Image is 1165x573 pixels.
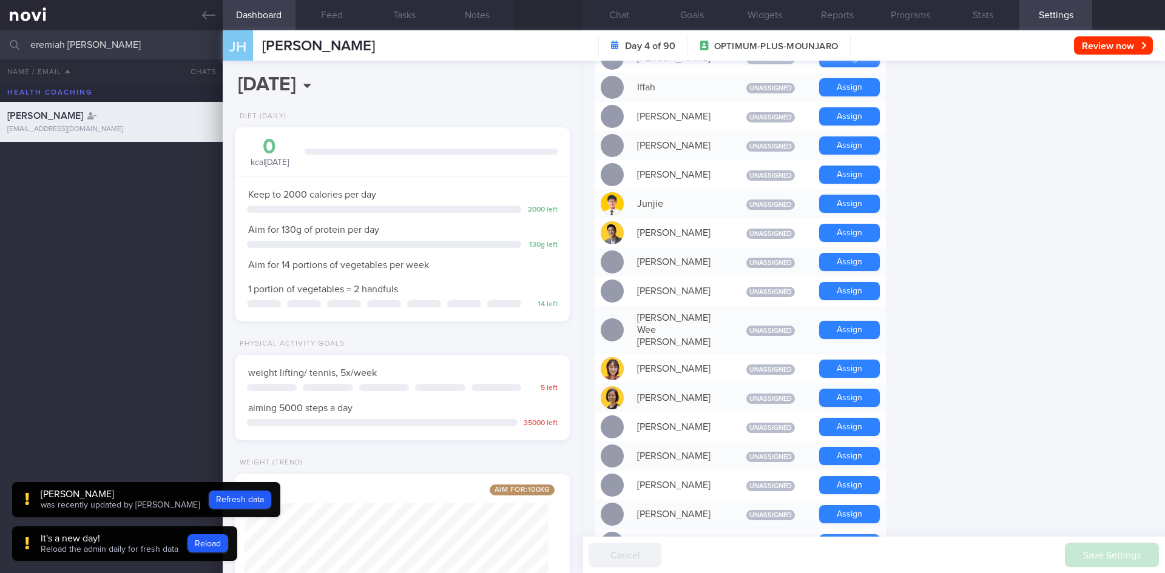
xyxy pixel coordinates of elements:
[235,458,303,467] div: Weight (Trend)
[41,488,200,500] div: [PERSON_NAME]
[247,136,292,169] div: kcal [DATE]
[746,394,795,404] span: Unassigned
[746,452,795,462] span: Unassigned
[631,386,728,410] div: [PERSON_NAME]
[746,287,795,297] span: Unassigned
[631,415,728,439] div: [PERSON_NAME]
[746,112,795,122] span: Unassigned
[746,481,795,491] span: Unassigned
[819,321,880,339] button: Assign
[819,476,880,494] button: Assign
[746,510,795,520] span: Unassigned
[631,104,728,129] div: [PERSON_NAME]
[819,360,880,378] button: Assign
[746,326,795,336] span: Unassigned
[187,534,228,552] button: Reload
[819,505,880,523] button: Assign
[7,125,215,134] div: [EMAIL_ADDRESS][DOMAIN_NAME]
[631,75,728,99] div: Iffah
[248,260,429,270] span: Aim for 14 portions of vegetables per week
[527,384,558,393] div: 5 left
[746,258,795,268] span: Unassigned
[174,59,223,84] button: Chats
[527,241,558,250] div: 130 g left
[41,501,200,509] span: was recently updated by [PERSON_NAME]
[1074,36,1153,55] button: Review now
[819,253,880,271] button: Assign
[631,250,728,274] div: [PERSON_NAME]
[631,502,728,526] div: [PERSON_NAME]
[819,195,880,213] button: Assign
[819,282,880,300] button: Assign
[247,136,292,158] div: 0
[248,368,377,378] span: weight lifting/ tennis, 5x/week
[631,531,728,555] div: Salam
[746,83,795,93] span: Unassigned
[714,41,838,53] span: OPTIMUM-PLUS-MOUNJARO
[819,224,880,242] button: Assign
[625,40,675,52] strong: Day 4 of 90
[631,444,728,468] div: [PERSON_NAME]
[819,534,880,552] button: Assign
[746,141,795,152] span: Unassigned
[235,112,286,121] div: Diet (Daily)
[631,221,728,245] div: [PERSON_NAME]
[746,423,795,433] span: Unassigned
[41,545,178,554] span: Reload the admin daily for fresh data
[819,447,880,465] button: Assign
[215,23,260,70] div: JH
[819,418,880,436] button: Assign
[235,340,345,349] div: Physical Activity Goals
[819,78,880,96] button: Assign
[819,107,880,126] button: Assign
[527,300,558,309] div: 14 left
[631,473,728,497] div: [PERSON_NAME]
[746,170,795,181] span: Unassigned
[631,192,728,216] div: Junjie
[248,225,379,235] span: Aim for 130g of protein per day
[524,419,558,428] div: 35000 left
[631,163,728,187] div: [PERSON_NAME]
[746,199,795,210] span: Unassigned
[631,279,728,303] div: [PERSON_NAME]
[819,166,880,184] button: Assign
[209,491,271,509] button: Refresh data
[248,284,398,294] span: 1 portion of vegetables = 2 handfuls
[746,364,795,375] span: Unassigned
[248,190,376,199] span: Keep to 2000 calories per day
[631,133,728,158] div: [PERSON_NAME]
[631,357,728,381] div: [PERSON_NAME]
[262,39,375,53] span: [PERSON_NAME]
[746,229,795,239] span: Unassigned
[631,306,728,354] div: [PERSON_NAME] Wee [PERSON_NAME]
[248,403,353,413] span: aiming 5000 steps a day
[527,206,558,215] div: 2000 left
[819,136,880,155] button: Assign
[490,484,555,495] span: Aim for: 100 kg
[41,532,178,545] div: It's a new day!
[819,389,880,407] button: Assign
[7,111,83,121] span: [PERSON_NAME]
